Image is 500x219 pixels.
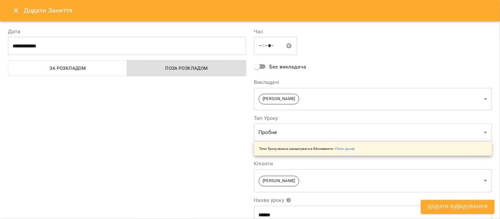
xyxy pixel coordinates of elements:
[259,178,299,184] span: [PERSON_NAME]
[8,29,246,34] label: Дата
[254,161,492,166] label: Клієнти
[259,146,355,151] p: Типи Уроку можна налаштувати в Абонементи ->
[254,123,492,142] div: Пробне
[254,198,292,203] span: Назва уроку
[337,147,355,151] a: Типи уроків
[428,203,487,211] span: Додати Відвідування
[254,29,492,34] label: Час
[254,116,492,121] label: Тип Уроку
[8,3,24,18] button: Close
[286,198,291,203] svg: Вкажіть назву уроку або виберіть клієнтів
[270,63,307,71] span: Без викладача
[259,96,299,102] span: [PERSON_NAME]
[12,64,123,72] span: За розкладом
[254,80,492,85] label: Викладачі
[421,200,495,214] button: Додати Відвідування
[127,60,246,76] button: Поза розкладом
[24,5,492,15] h6: Додати Заняття
[131,64,242,72] span: Поза розкладом
[254,88,492,110] div: [PERSON_NAME]
[8,60,127,76] button: За розкладом
[254,169,492,192] div: [PERSON_NAME]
